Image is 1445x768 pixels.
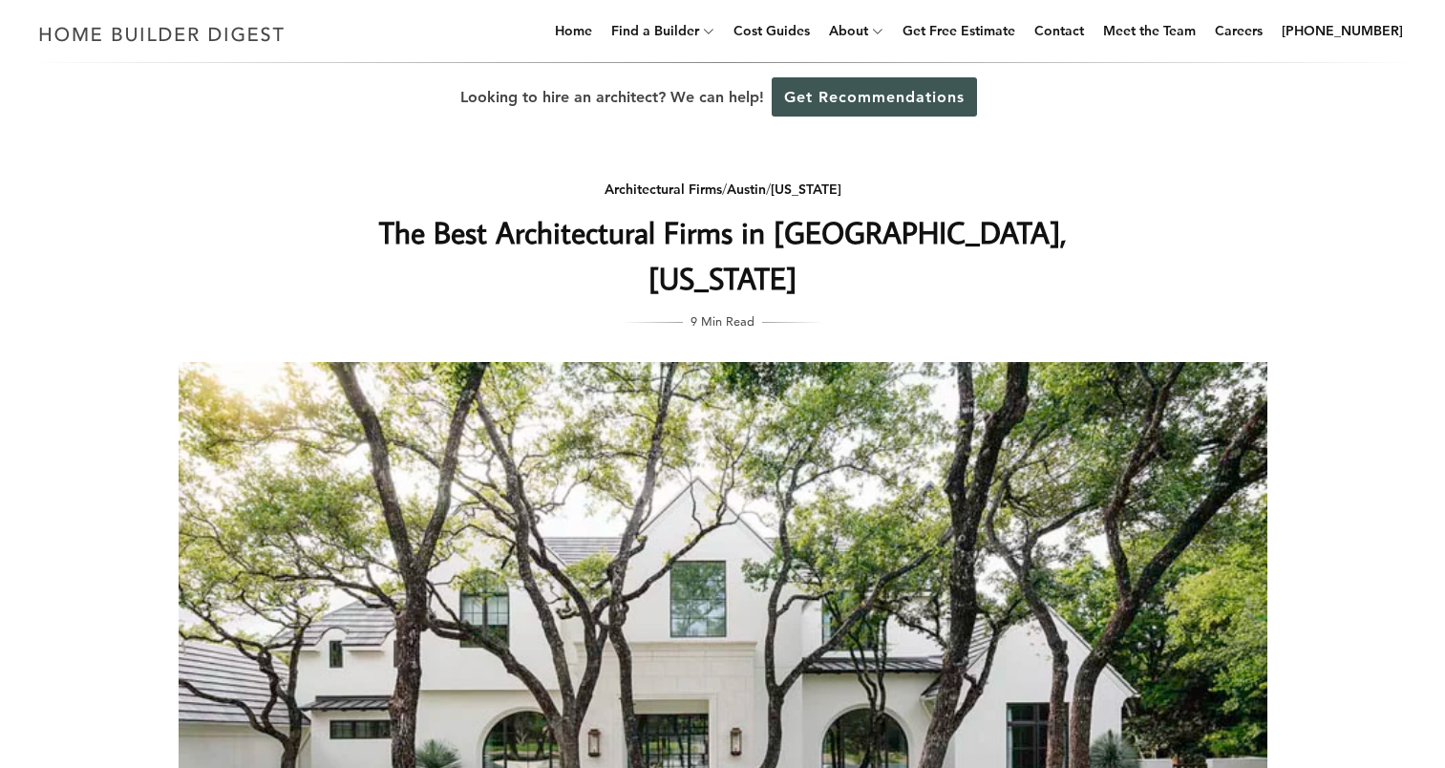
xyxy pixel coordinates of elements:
[342,178,1104,202] div: / /
[605,181,722,198] a: Architectural Firms
[691,310,754,331] span: 9 Min Read
[31,15,293,53] img: Home Builder Digest
[772,77,977,117] a: Get Recommendations
[727,181,766,198] a: Austin
[771,181,841,198] a: [US_STATE]
[342,209,1104,301] h1: The Best Architectural Firms in [GEOGRAPHIC_DATA], [US_STATE]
